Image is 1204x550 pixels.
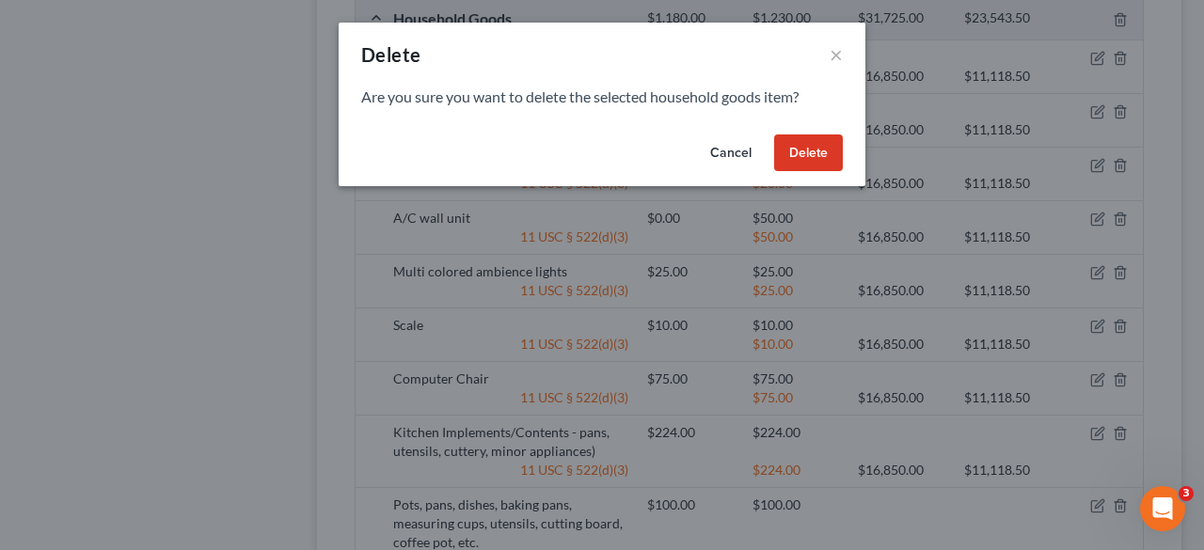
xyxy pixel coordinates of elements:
div: Delete [361,41,420,68]
button: Delete [774,134,843,172]
button: Cancel [695,134,767,172]
p: Are you sure you want to delete the selected household goods item? [361,86,843,108]
span: 3 [1179,486,1194,501]
iframe: Intercom live chat [1140,486,1185,531]
button: × [830,43,843,66]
